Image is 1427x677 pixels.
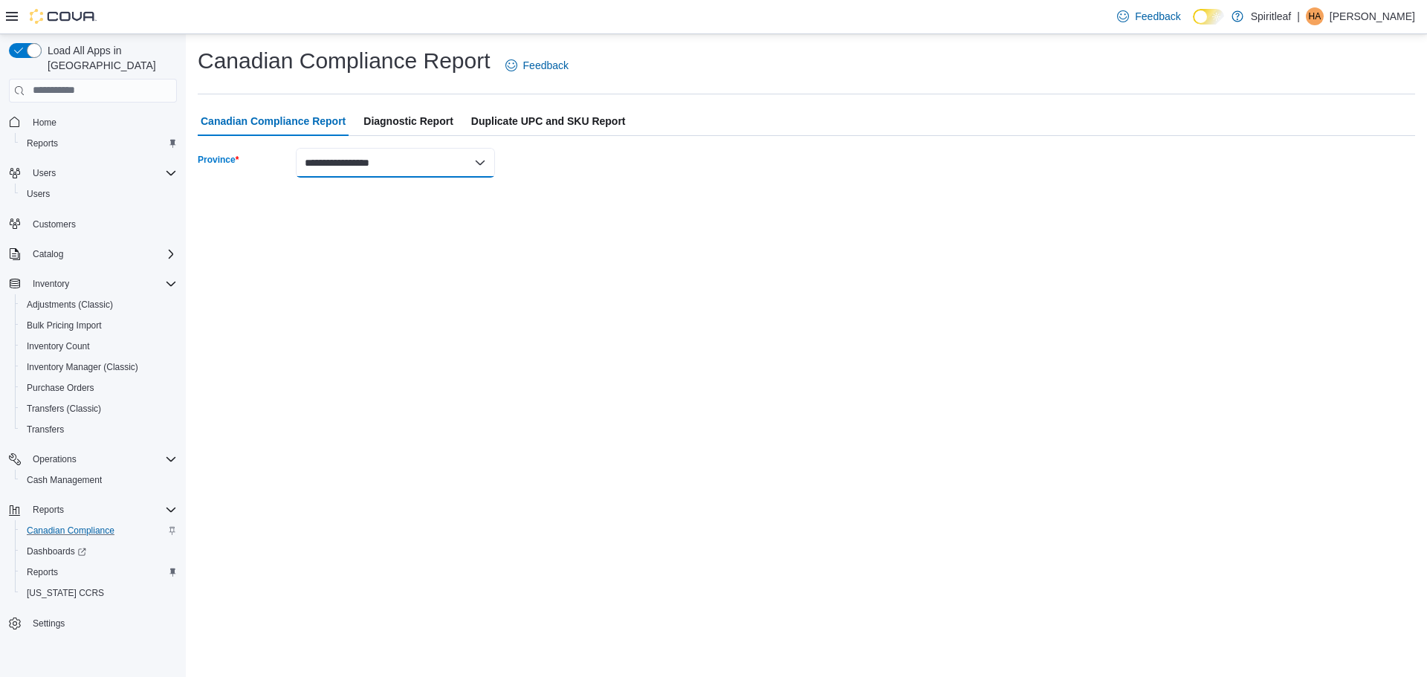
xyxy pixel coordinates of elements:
a: Transfers [21,421,70,438]
span: Users [33,167,56,179]
button: Users [3,163,183,184]
button: Catalog [3,244,183,265]
span: Bulk Pricing Import [27,320,102,331]
button: [US_STATE] CCRS [15,583,183,603]
span: Diagnostic Report [363,106,453,136]
span: Inventory [27,275,177,293]
span: Duplicate UPC and SKU Report [471,106,626,136]
a: Feedback [499,51,575,80]
span: Home [33,117,56,129]
a: Settings [27,615,71,632]
button: Users [15,184,183,204]
span: Reports [21,563,177,581]
span: Adjustments (Classic) [21,296,177,314]
button: Adjustments (Classic) [15,294,183,315]
a: Feedback [1111,1,1186,31]
nav: Complex example [9,106,177,673]
span: Settings [27,614,177,632]
span: Purchase Orders [27,382,94,394]
span: Users [27,164,177,182]
span: Reports [33,504,64,516]
span: Canadian Compliance Report [201,106,346,136]
span: Catalog [27,245,177,263]
label: Province [198,154,239,166]
span: Inventory [33,278,69,290]
span: Inventory Count [27,340,90,352]
span: Dashboards [27,545,86,557]
a: [US_STATE] CCRS [21,584,110,602]
a: Reports [21,563,64,581]
button: Inventory [3,273,183,294]
a: Inventory Count [21,337,96,355]
button: Cash Management [15,470,183,490]
span: Adjustments (Classic) [27,299,113,311]
span: [US_STATE] CCRS [27,587,104,599]
span: Operations [27,450,177,468]
span: Reports [21,135,177,152]
button: Settings [3,612,183,634]
a: Dashboards [15,541,183,562]
button: Reports [27,501,70,519]
span: Transfers (Classic) [27,403,101,415]
a: Dashboards [21,542,92,560]
span: Dashboards [21,542,177,560]
span: Transfers [21,421,177,438]
span: Settings [33,618,65,629]
button: Operations [27,450,82,468]
button: Operations [3,449,183,470]
span: Users [27,188,50,200]
p: Spiritleaf [1251,7,1291,25]
span: Washington CCRS [21,584,177,602]
span: Catalog [33,248,63,260]
button: Reports [15,562,183,583]
span: Canadian Compliance [21,522,177,540]
a: Purchase Orders [21,379,100,397]
p: | [1297,7,1300,25]
div: Holly A [1306,7,1324,25]
button: Transfers [15,419,183,440]
a: Home [27,114,62,132]
button: Transfers (Classic) [15,398,183,419]
span: Transfers (Classic) [21,400,177,418]
button: Home [3,111,183,133]
button: Reports [15,133,183,154]
span: Bulk Pricing Import [21,317,177,334]
button: Inventory [27,275,75,293]
span: Users [21,185,177,203]
span: Customers [33,218,76,230]
input: Dark Mode [1193,9,1224,25]
button: Users [27,164,62,182]
span: Home [27,113,177,132]
h1: Canadian Compliance Report [198,46,491,76]
a: Reports [21,135,64,152]
button: Customers [3,213,183,235]
span: Cash Management [27,474,102,486]
a: Adjustments (Classic) [21,296,119,314]
a: Cash Management [21,471,108,489]
span: Inventory Manager (Classic) [27,361,138,373]
a: Customers [27,216,82,233]
span: Feedback [523,58,569,73]
a: Canadian Compliance [21,522,120,540]
button: Canadian Compliance [15,520,183,541]
span: Customers [27,215,177,233]
img: Cova [30,9,97,24]
p: [PERSON_NAME] [1330,7,1415,25]
button: Inventory Manager (Classic) [15,357,183,378]
span: Load All Apps in [GEOGRAPHIC_DATA] [42,43,177,73]
span: Purchase Orders [21,379,177,397]
button: Reports [3,499,183,520]
span: Inventory Count [21,337,177,355]
span: Transfers [27,424,64,435]
span: Reports [27,566,58,578]
button: Inventory Count [15,336,183,357]
span: Reports [27,501,177,519]
a: Users [21,185,56,203]
a: Bulk Pricing Import [21,317,108,334]
a: Inventory Manager (Classic) [21,358,144,376]
span: HA [1309,7,1321,25]
button: Purchase Orders [15,378,183,398]
span: Inventory Manager (Classic) [21,358,177,376]
a: Transfers (Classic) [21,400,107,418]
